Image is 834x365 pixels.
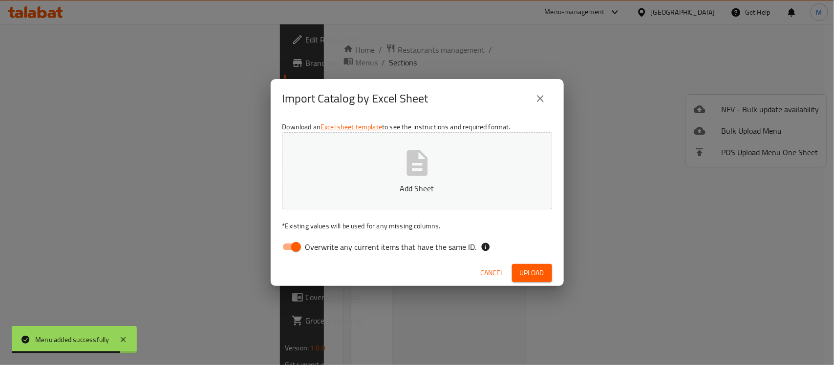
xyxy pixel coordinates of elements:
p: Add Sheet [298,182,537,194]
button: Upload [512,264,552,282]
div: Download an to see the instructions and required format. [271,118,564,260]
p: Existing values will be used for any missing columns. [282,221,552,231]
span: Overwrite any current items that have the same ID. [305,241,477,253]
span: Cancel [481,267,504,279]
button: Cancel [477,264,508,282]
h2: Import Catalog by Excel Sheet [282,91,428,106]
div: Menu added successfully [35,334,109,345]
button: Add Sheet [282,132,552,209]
a: Excel sheet template [321,121,382,133]
svg: If the overwrite option isn't selected, then the items that match an existing ID will be ignored ... [481,242,491,252]
button: close [529,87,552,110]
span: Upload [520,267,544,279]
